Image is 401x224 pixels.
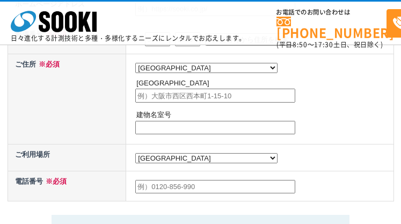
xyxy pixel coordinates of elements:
[314,40,333,49] span: 17:30
[276,17,387,39] a: [PHONE_NUMBER]
[8,54,126,144] th: ご住所
[11,35,246,41] p: 日々進化する計測技術と多種・多様化するニーズにレンタルでお応えします。
[8,171,126,201] th: 電話番号
[136,78,391,89] p: [GEOGRAPHIC_DATA]
[276,40,383,49] span: (平日 ～ 土日、祝日除く)
[293,40,308,49] span: 8:50
[135,153,278,163] select: /* 20250204 MOD ↑ */ /* 20241122 MOD ↑ */
[36,60,60,68] span: ※必須
[8,144,126,171] th: ご利用場所
[276,9,387,16] span: お電話でのお問い合わせは
[135,180,295,194] input: 例）0120-856-990
[43,177,67,185] span: ※必須
[135,89,295,103] input: 例）大阪市西区西本町1-15-10
[136,110,391,121] p: 建物名室号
